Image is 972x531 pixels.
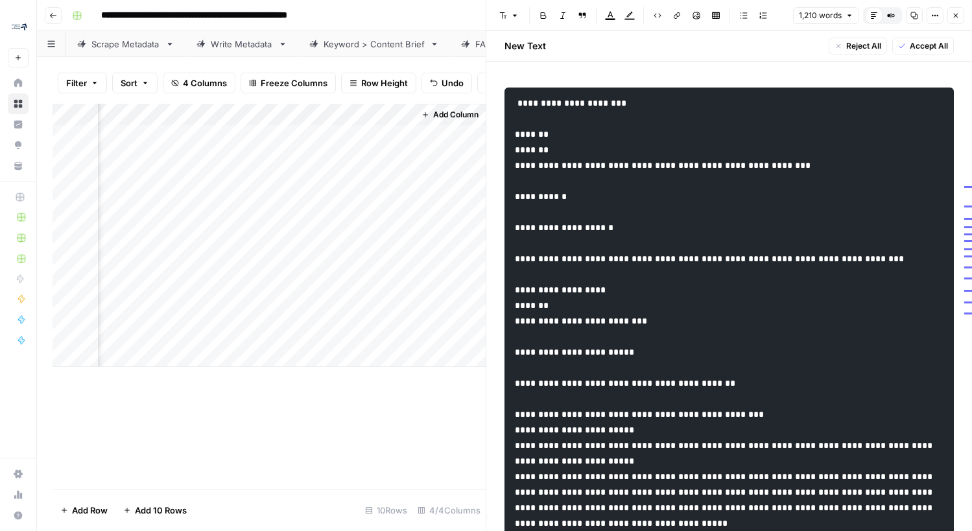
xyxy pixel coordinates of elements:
[8,505,29,526] button: Help + Support
[892,38,954,54] button: Accept All
[163,73,235,93] button: 4 Columns
[8,135,29,156] a: Opportunities
[793,7,859,24] button: 1,210 words
[72,504,108,517] span: Add Row
[241,73,336,93] button: Freeze Columns
[8,114,29,135] a: Insights
[504,40,546,53] h2: New Text
[475,38,496,51] div: FAQs
[416,106,484,123] button: Add Column
[433,109,479,121] span: Add Column
[8,484,29,505] a: Usage
[135,504,187,517] span: Add 10 Rows
[8,156,29,176] a: Your Data
[8,73,29,93] a: Home
[799,10,842,21] span: 1,210 words
[66,31,185,57] a: Scrape Metadata
[53,500,115,521] button: Add Row
[846,40,881,52] span: Reject All
[450,31,521,57] a: FAQs
[91,38,160,51] div: Scrape Metadata
[341,73,416,93] button: Row Height
[298,31,450,57] a: Keyword > Content Brief
[8,464,29,484] a: Settings
[183,77,227,89] span: 4 Columns
[829,38,887,54] button: Reject All
[185,31,298,57] a: Write Metadata
[8,15,31,38] img: Compound Growth Logo
[8,93,29,114] a: Browse
[58,73,107,93] button: Filter
[910,40,948,52] span: Accept All
[360,500,412,521] div: 10 Rows
[112,73,158,93] button: Sort
[324,38,425,51] div: Keyword > Content Brief
[66,77,87,89] span: Filter
[8,10,29,43] button: Workspace: Compound Growth
[421,73,472,93] button: Undo
[442,77,464,89] span: Undo
[121,77,137,89] span: Sort
[261,77,327,89] span: Freeze Columns
[211,38,273,51] div: Write Metadata
[361,77,408,89] span: Row Height
[412,500,486,521] div: 4/4 Columns
[115,500,195,521] button: Add 10 Rows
